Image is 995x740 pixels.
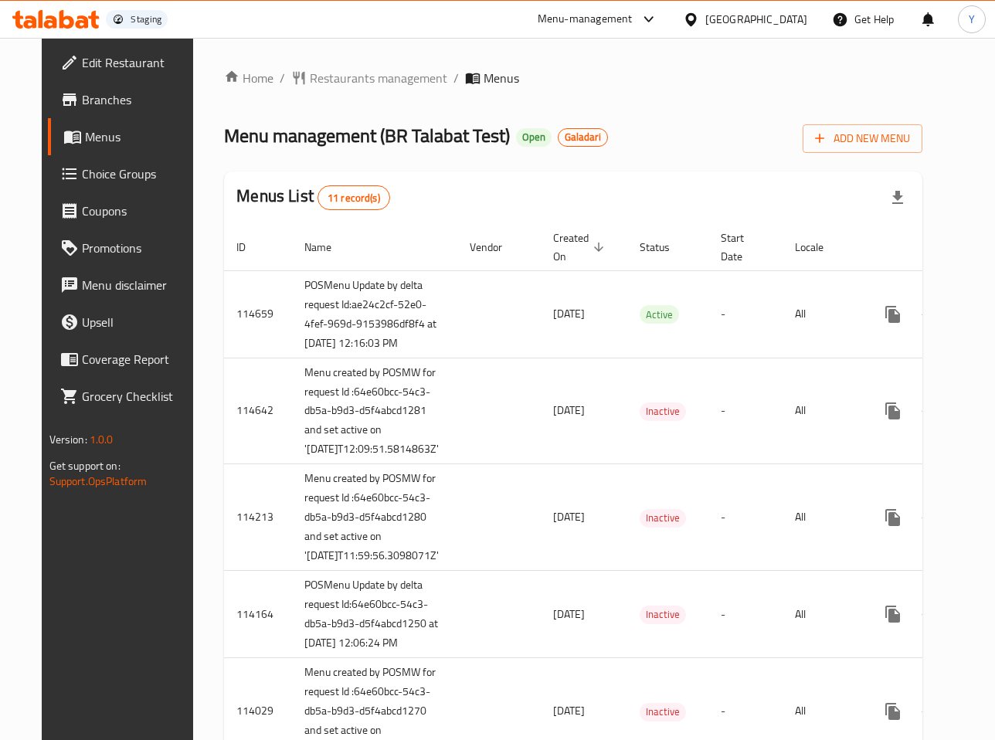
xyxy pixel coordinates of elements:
[48,304,208,341] a: Upsell
[224,270,292,358] td: 114659
[236,185,389,210] h2: Menus List
[280,69,285,87] li: /
[82,165,195,183] span: Choice Groups
[553,229,609,266] span: Created On
[236,238,266,256] span: ID
[721,229,764,266] span: Start Date
[705,11,807,28] div: [GEOGRAPHIC_DATA]
[292,358,457,464] td: Menu created by POSMW for request Id :64e60bcc-54c3-db5a-b9d3-d5f4abcd1281 and set active on '[DA...
[318,191,389,205] span: 11 record(s)
[224,464,292,571] td: 114213
[708,464,783,571] td: -
[640,703,686,721] span: Inactive
[82,387,195,406] span: Grocery Checklist
[304,238,351,256] span: Name
[553,701,585,721] span: [DATE]
[48,192,208,229] a: Coupons
[48,341,208,378] a: Coverage Report
[224,118,510,153] span: Menu management ( BR Talabat Test )
[292,464,457,571] td: Menu created by POSMW for request Id :64e60bcc-54c3-db5a-b9d3-d5f4abcd1280 and set active on '[DA...
[783,464,862,571] td: All
[795,238,844,256] span: Locale
[48,118,208,155] a: Menus
[516,128,552,147] div: Open
[82,239,195,257] span: Promotions
[82,276,195,294] span: Menu disclaimer
[49,471,148,491] a: Support.OpsPlatform
[90,429,114,450] span: 1.0.0
[224,358,292,464] td: 114642
[640,509,686,527] span: Inactive
[48,378,208,415] a: Grocery Checklist
[912,392,949,429] button: Change Status
[783,270,862,358] td: All
[783,358,862,464] td: All
[874,693,912,730] button: more
[640,402,686,420] span: Inactive
[559,131,607,144] span: Galadari
[82,350,195,368] span: Coverage Report
[48,155,208,192] a: Choice Groups
[453,69,459,87] li: /
[131,13,161,25] div: Staging
[640,509,686,528] div: Inactive
[708,358,783,464] td: -
[553,304,585,324] span: [DATE]
[82,313,195,331] span: Upsell
[553,400,585,420] span: [DATE]
[708,571,783,658] td: -
[912,499,949,536] button: Change Status
[640,306,679,324] span: Active
[292,270,457,358] td: POSMenu Update by delta request Id:ae24c2cf-52e0-4fef-969d-9153986df8f4 at [DATE] 12:16:03 PM
[48,266,208,304] a: Menu disclaimer
[708,270,783,358] td: -
[318,185,390,210] div: Total records count
[815,129,910,148] span: Add New Menu
[224,571,292,658] td: 114164
[640,305,679,324] div: Active
[874,392,912,429] button: more
[48,44,208,81] a: Edit Restaurant
[48,81,208,118] a: Branches
[783,571,862,658] td: All
[912,596,949,633] button: Change Status
[292,571,457,658] td: POSMenu Update by delta request Id:64e60bcc-54c3-db5a-b9d3-d5f4abcd1250 at [DATE] 12:06:24 PM
[48,229,208,266] a: Promotions
[969,11,975,28] span: Y
[516,131,552,144] span: Open
[874,596,912,633] button: more
[912,296,949,333] button: Change Status
[82,202,195,220] span: Coupons
[553,507,585,527] span: [DATE]
[879,179,916,216] div: Export file
[912,693,949,730] button: Change Status
[640,703,686,721] div: Inactive
[310,69,447,87] span: Restaurants management
[85,127,195,146] span: Menus
[538,10,633,29] div: Menu-management
[224,69,273,87] a: Home
[874,499,912,536] button: more
[49,456,121,476] span: Get support on:
[553,604,585,624] span: [DATE]
[224,69,922,87] nav: breadcrumb
[803,124,922,153] button: Add New Menu
[49,429,87,450] span: Version:
[640,238,690,256] span: Status
[640,606,686,623] span: Inactive
[82,53,195,72] span: Edit Restaurant
[484,69,519,87] span: Menus
[874,296,912,333] button: more
[470,238,522,256] span: Vendor
[291,69,447,87] a: Restaurants management
[82,90,195,109] span: Branches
